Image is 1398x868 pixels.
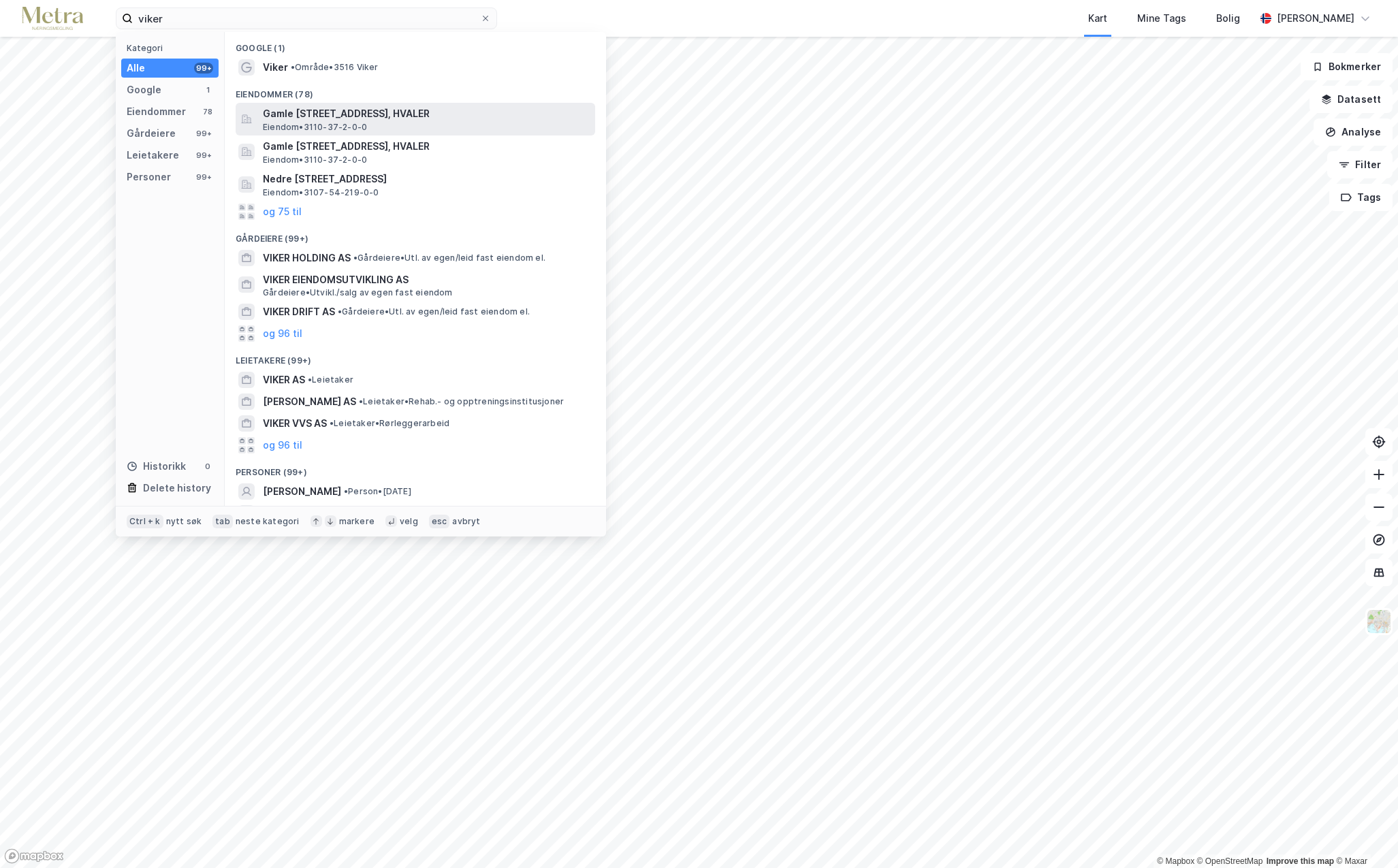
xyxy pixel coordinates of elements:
div: Kart [1088,10,1107,27]
div: Mine Tags [1137,10,1186,27]
div: Gårdeiere (99+) [225,223,606,247]
iframe: Chat Widget [1330,803,1398,868]
a: OpenStreetMap [1197,856,1263,866]
button: Filter [1327,151,1393,178]
div: Leietakere [127,147,179,163]
span: Eiendom • 3110-37-2-0-0 [263,122,367,133]
img: Z [1366,609,1392,634]
div: 99+ [194,150,213,161]
div: Eiendommer [127,103,186,120]
input: Søk på adresse, matrikkel, gårdeiere, leietakere eller personer [133,8,480,29]
div: 1 [202,84,213,95]
a: Mapbox homepage [4,848,64,864]
div: Alle [127,60,145,76]
div: Google [127,82,161,98]
button: Analyse [1314,118,1393,146]
button: og 75 til [263,204,302,220]
span: Leietaker [308,374,353,385]
div: tab [212,515,233,528]
span: VIKER AS [263,372,305,388]
button: Tags [1329,184,1393,211]
div: nytt søk [166,516,202,527]
div: Leietakere (99+) [225,344,606,369]
div: esc [429,515,450,528]
span: [PERSON_NAME] [263,483,341,500]
span: Gamle [STREET_ADDRESS], HVALER [263,138,590,155]
button: Datasett [1309,86,1393,113]
span: [PERSON_NAME] AS [263,393,356,410]
div: 78 [202,106,213,117]
div: Ctrl + k [127,515,163,528]
span: • [291,62,295,72]
span: Viker [263,59,288,76]
div: Eiendommer (78) [225,78,606,103]
span: Person • [DATE] [344,486,411,497]
div: Personer (99+) [225,456,606,481]
div: 99+ [194,128,213,139]
span: • [338,306,342,317]
span: • [330,418,334,428]
div: Gårdeiere [127,125,176,142]
span: Område • 3516 Viker [291,62,379,73]
button: og 96 til [263,325,302,342]
a: Improve this map [1267,856,1334,866]
button: Bokmerker [1301,53,1393,80]
span: VIKER DRIFT AS [263,304,335,320]
button: og 96 til [263,437,302,453]
div: [PERSON_NAME] [1277,10,1354,27]
span: • [359,396,363,406]
div: Bolig [1216,10,1240,27]
span: Eiendom • 3107-54-219-0-0 [263,187,379,198]
span: Gårdeiere • Utl. av egen/leid fast eiendom el. [338,306,530,317]
span: Eiendom • 3110-37-2-0-0 [263,155,367,165]
span: Gamle [STREET_ADDRESS], HVALER [263,106,590,122]
span: Nedre [STREET_ADDRESS] [263,171,590,187]
div: 0 [202,461,213,472]
div: markere [339,516,375,527]
div: velg [400,516,418,527]
a: Mapbox [1157,856,1194,866]
span: Gårdeiere • Utl. av egen/leid fast eiendom el. [353,253,545,263]
div: Kontrollprogram for chat [1330,803,1398,868]
div: 99+ [194,63,213,74]
span: VIKER VVS AS [263,415,327,432]
div: Delete history [143,480,211,496]
span: • [308,374,312,385]
div: 99+ [194,172,213,182]
span: Gårdeiere • Utvikl./salg av egen fast eiendom [263,287,453,298]
span: VIKER HOLDING AS [263,250,351,266]
span: • [344,486,348,496]
div: Kategori [127,43,219,53]
span: Leietaker • Rørleggerarbeid [330,418,449,429]
div: Personer [127,169,171,185]
div: neste kategori [236,516,300,527]
div: Historikk [127,458,186,475]
img: metra-logo.256734c3b2bbffee19d4.png [22,7,83,31]
div: Google (1) [225,32,606,57]
span: Leietaker • Rehab.- og opptreningsinstitusjoner [359,396,564,407]
div: avbryt [452,516,480,527]
span: • [353,253,358,263]
span: VIKER EIENDOMSUTVIKLING AS [263,272,590,288]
